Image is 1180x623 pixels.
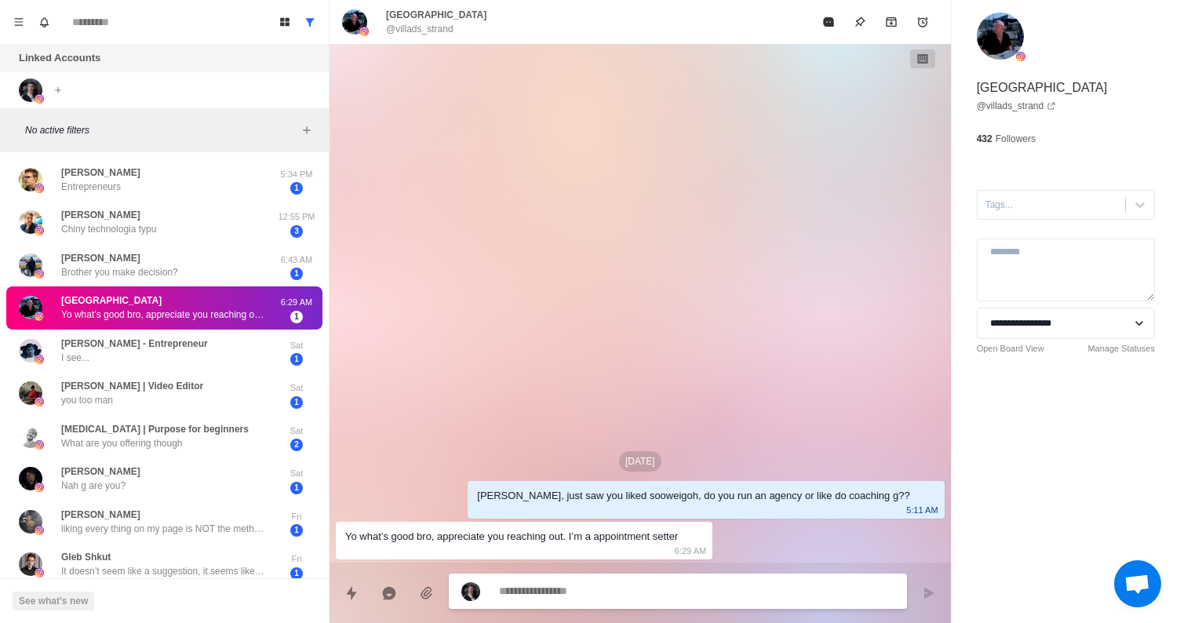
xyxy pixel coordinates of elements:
[35,526,44,535] img: picture
[277,253,316,267] p: 6:43 AM
[386,22,453,36] p: @villads_strand
[19,510,42,534] img: picture
[61,166,140,180] p: [PERSON_NAME]
[35,269,44,279] img: picture
[277,552,316,566] p: Fri
[61,379,203,393] p: [PERSON_NAME] | Video Editor
[813,6,844,38] button: Mark as read
[1087,342,1155,355] a: Manage Statuses
[35,226,44,235] img: picture
[675,542,706,559] p: 6:29 AM
[977,13,1024,60] img: picture
[6,9,31,35] button: Menu
[277,510,316,523] p: Fri
[19,210,42,234] img: picture
[876,6,907,38] button: Archive
[35,440,44,450] img: picture
[13,592,94,610] button: See what's new
[336,577,367,609] button: Quick replies
[61,351,89,365] p: I see...
[19,467,42,490] img: picture
[290,268,303,280] span: 1
[61,550,111,564] p: Gleb Shkut
[906,501,938,519] p: 5:11 AM
[61,251,140,265] p: [PERSON_NAME]
[35,184,44,193] img: picture
[461,582,480,601] img: picture
[61,293,162,308] p: [GEOGRAPHIC_DATA]
[277,467,316,480] p: Sat
[61,465,140,479] p: [PERSON_NAME]
[977,342,1044,355] a: Open Board View
[290,225,303,238] span: 3
[290,482,303,494] span: 1
[61,208,140,222] p: [PERSON_NAME]
[290,439,303,451] span: 2
[277,339,316,352] p: Sat
[411,577,442,609] button: Add media
[277,296,316,309] p: 6:29 AM
[61,522,265,536] p: liking every thing on my page is NOT the method bro lool
[1016,52,1025,61] img: picture
[844,6,876,38] button: Pin
[386,8,486,22] p: [GEOGRAPHIC_DATA]
[25,123,297,137] p: No active filters
[35,568,44,577] img: picture
[35,311,44,321] img: picture
[61,393,113,407] p: you too man
[342,9,367,35] img: picture
[61,422,249,436] p: [MEDICAL_DATA] | Purpose for beginners
[297,121,316,140] button: Add filters
[19,296,42,319] img: picture
[19,552,42,576] img: picture
[277,210,316,224] p: 12:55 PM
[290,311,303,323] span: 1
[297,9,322,35] button: Show all conversations
[290,353,303,366] span: 1
[996,132,1036,146] p: Followers
[35,483,44,492] img: picture
[19,424,42,448] img: picture
[35,94,44,104] img: picture
[977,132,992,146] p: 432
[61,508,140,522] p: [PERSON_NAME]
[290,182,303,195] span: 1
[619,451,661,472] p: [DATE]
[19,339,42,363] img: picture
[290,567,303,580] span: 1
[61,265,178,279] p: Brother you make decision?
[277,424,316,438] p: Sat
[19,381,42,405] img: picture
[19,168,42,191] img: picture
[61,308,265,322] p: Yo what’s good bro, appreciate you reaching out. I’m a appointment setter
[913,577,945,609] button: Send message
[35,355,44,364] img: picture
[61,222,156,236] p: Chiny technologia typu
[19,50,100,66] p: Linked Accounts
[61,436,183,450] p: What are you offering though
[61,337,208,351] p: [PERSON_NAME] - Entrepreneur
[373,577,405,609] button: Reply with AI
[277,381,316,395] p: Sat
[290,396,303,409] span: 1
[49,81,67,100] button: Add account
[272,9,297,35] button: Board View
[35,397,44,406] img: picture
[345,528,678,545] div: Yo what’s good bro, appreciate you reaching out. I’m a appointment setter
[61,479,126,493] p: Nah g are you?
[31,9,56,35] button: Notifications
[977,78,1108,97] p: [GEOGRAPHIC_DATA]
[477,487,909,505] div: [PERSON_NAME], just saw you liked sooweigoh, do you run an agency or like do coaching g??
[907,6,938,38] button: Add reminder
[1114,560,1161,607] div: Open chat
[277,168,316,181] p: 5:34 PM
[61,180,121,194] p: Entrepreneurs
[19,253,42,277] img: picture
[359,27,369,36] img: picture
[977,99,1057,113] a: @villads_strand
[61,564,265,578] p: It doesn’t seem like a suggestion, it seems like a sales call. Can you give a suggestion first?
[290,524,303,537] span: 1
[19,78,42,102] img: picture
